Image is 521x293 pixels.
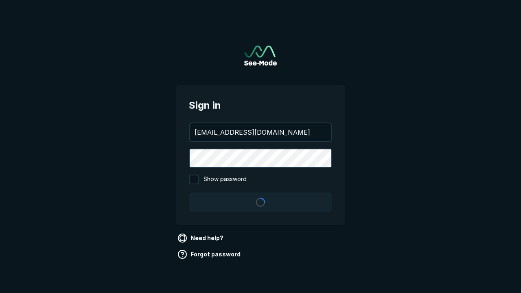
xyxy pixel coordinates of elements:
span: Show password [204,175,247,184]
img: See-Mode Logo [244,46,277,66]
a: Forgot password [176,248,244,261]
a: Go to sign in [244,46,277,66]
span: Sign in [189,98,332,113]
input: your@email.com [190,123,331,141]
a: Need help? [176,232,227,245]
